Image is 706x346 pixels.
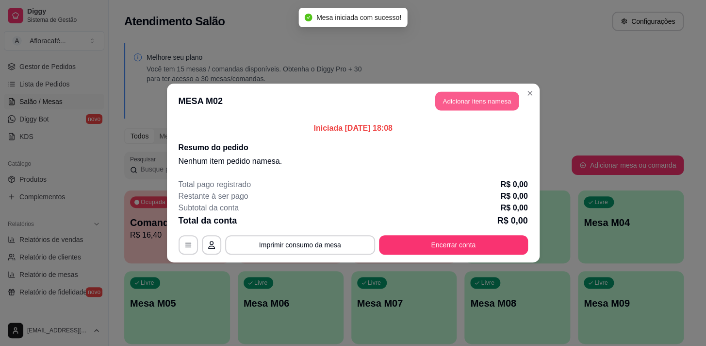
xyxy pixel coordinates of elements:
[179,202,239,214] p: Subtotal da conta
[522,86,538,101] button: Close
[305,14,312,21] span: check-circle
[497,214,527,227] p: R$ 0,00
[316,14,401,21] span: Mesa iniciada com sucesso!
[167,84,540,119] header: MESA M02
[500,179,527,190] p: R$ 0,00
[435,92,519,111] button: Adicionar itens namesa
[179,156,528,167] p: Nenhum item pedido na mesa .
[179,142,528,154] h2: Resumo do pedido
[500,202,527,214] p: R$ 0,00
[179,214,237,227] p: Total da conta
[179,122,528,134] p: Iniciada [DATE] 18:08
[379,235,528,255] button: Encerrar conta
[179,179,251,190] p: Total pago registrado
[179,190,248,202] p: Restante à ser pago
[500,190,527,202] p: R$ 0,00
[225,235,375,255] button: Imprimir consumo da mesa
